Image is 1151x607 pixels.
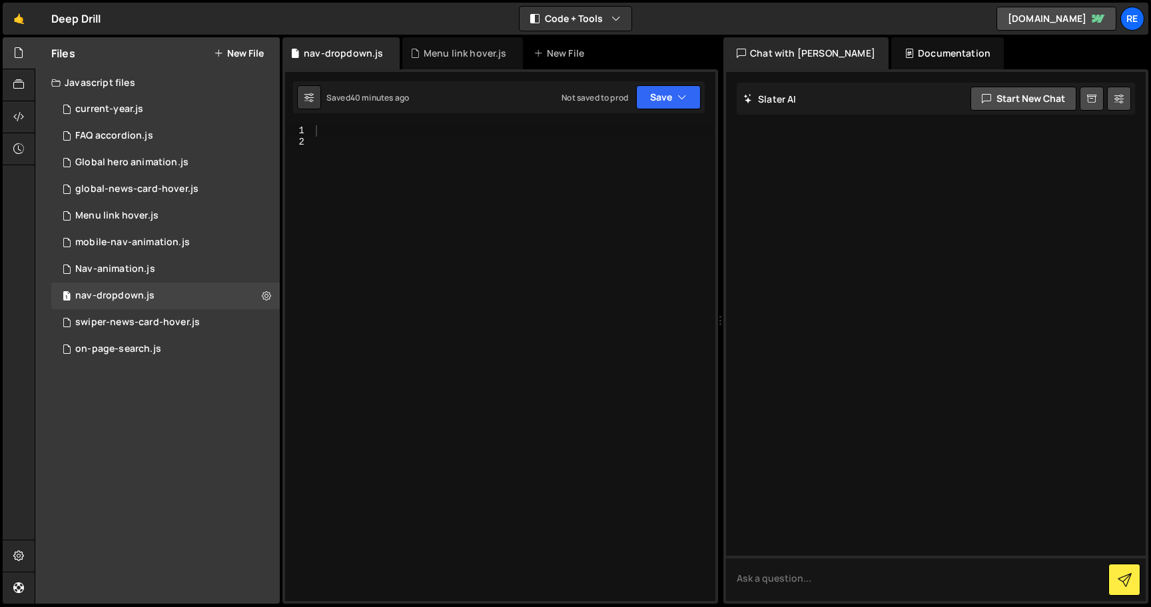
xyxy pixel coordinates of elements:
[75,343,161,355] div: on-page-search.js
[996,7,1116,31] a: [DOMAIN_NAME]
[75,237,190,249] div: mobile-nav-animation.js
[743,93,797,105] h2: Slater AI
[326,92,409,103] div: Saved
[51,203,280,229] div: 17275/47896.js
[970,87,1076,111] button: Start new chat
[51,123,280,149] div: 17275/47877.js
[285,137,313,148] div: 2
[3,3,35,35] a: 🤙
[214,48,264,59] button: New File
[424,47,507,60] div: Menu link hover.js
[75,103,143,115] div: current-year.js
[51,176,280,203] div: 17275/47885.js
[75,210,159,222] div: Menu link hover.js
[63,292,71,303] span: 1
[51,46,75,61] h2: Files
[75,316,200,328] div: swiper-news-card-hover.js
[75,157,189,169] div: Global hero animation.js
[350,92,409,103] div: 40 minutes ago
[51,283,280,309] div: 17275/47951.js
[35,69,280,96] div: Javascript files
[1120,7,1144,31] a: Re
[51,229,280,256] div: 17275/47883.js
[75,290,155,302] div: nav-dropdown.js
[51,96,280,123] div: 17275/47875.js
[304,47,383,60] div: nav-dropdown.js
[723,37,889,69] div: Chat with [PERSON_NAME]
[75,130,153,142] div: FAQ accordion.js
[891,37,1004,69] div: Documentation
[75,183,198,195] div: global-news-card-hover.js
[520,7,631,31] button: Code + Tools
[51,336,280,362] div: 17275/47880.js
[636,85,701,109] button: Save
[285,125,313,137] div: 1
[534,47,589,60] div: New File
[75,263,155,275] div: Nav-animation.js
[51,256,280,283] div: 17275/47881.js
[51,11,101,27] div: Deep Drill
[51,309,280,336] div: 17275/47884.js
[562,92,628,103] div: Not saved to prod
[51,149,280,176] div: 17275/47886.js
